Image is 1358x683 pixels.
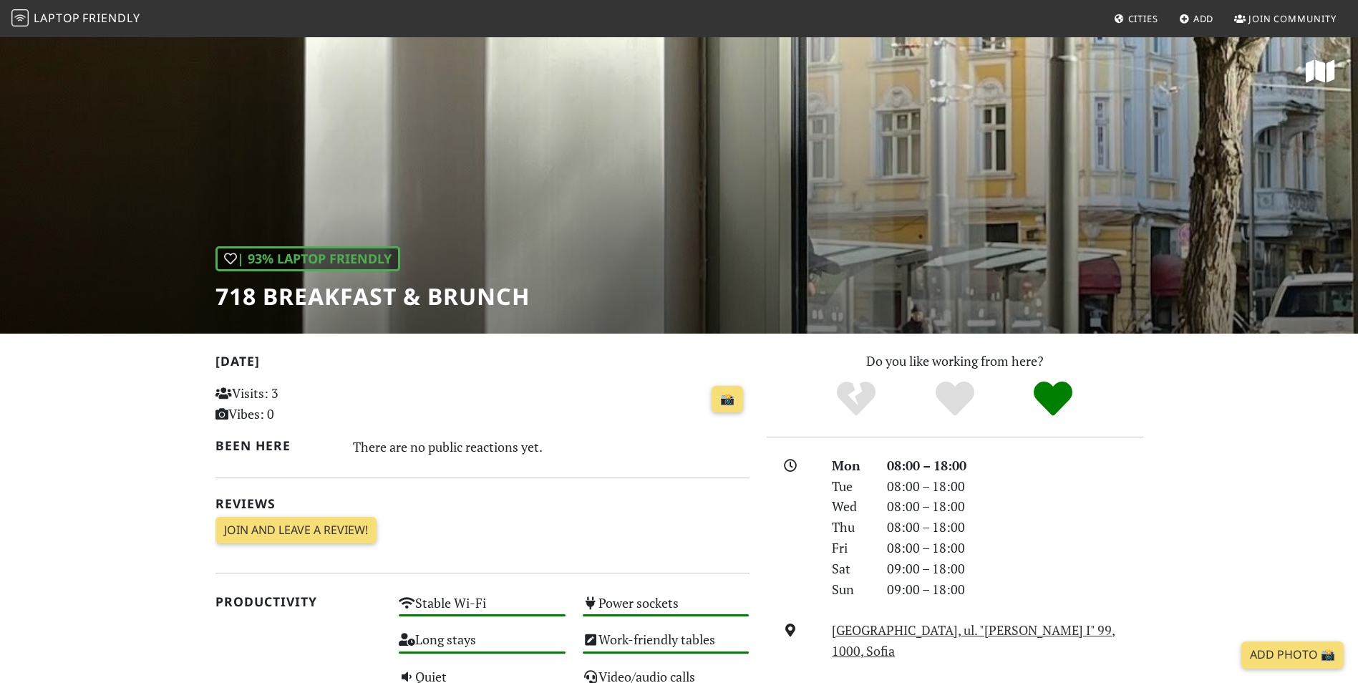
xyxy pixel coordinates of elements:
div: Sun [823,579,878,600]
div: 09:00 – 18:00 [878,579,1152,600]
div: Stable Wi-Fi [390,591,574,628]
span: Add [1193,12,1214,25]
p: Do you like working from here? [767,351,1143,372]
div: Long stays [390,628,574,664]
a: Add Photo 📸 [1241,641,1344,669]
div: Sat [823,558,878,579]
a: LaptopFriendly LaptopFriendly [11,6,140,32]
div: There are no public reactions yet. [353,435,750,458]
div: No [807,379,906,419]
div: 09:00 – 18:00 [878,558,1152,579]
a: [GEOGRAPHIC_DATA], ul. "[PERSON_NAME] I" 99, 1000, Sofia [832,621,1115,659]
h1: 718 Breakfast & Brunch [215,283,530,310]
h2: Productivity [215,594,382,609]
div: 08:00 – 18:00 [878,517,1152,538]
a: Join and leave a review! [215,517,377,544]
div: Yes [906,379,1004,419]
div: Work-friendly tables [574,628,758,664]
a: Join Community [1228,6,1342,32]
div: Definitely! [1004,379,1102,419]
div: 08:00 – 18:00 [878,538,1152,558]
a: Add [1173,6,1220,32]
div: Mon [823,455,878,476]
div: Tue [823,476,878,497]
span: Friendly [82,10,140,26]
div: Fri [823,538,878,558]
div: Wed [823,496,878,517]
a: Cities [1108,6,1164,32]
div: 08:00 – 18:00 [878,455,1152,476]
span: Laptop [34,10,80,26]
div: | 93% Laptop Friendly [215,246,400,271]
h2: Reviews [215,496,750,511]
div: Thu [823,517,878,538]
a: 📸 [712,386,743,413]
p: Visits: 3 Vibes: 0 [215,383,382,425]
h2: Been here [215,438,336,453]
div: 08:00 – 18:00 [878,476,1152,497]
img: LaptopFriendly [11,9,29,26]
span: Cities [1128,12,1158,25]
h2: [DATE] [215,354,750,374]
div: Power sockets [574,591,758,628]
div: 08:00 – 18:00 [878,496,1152,517]
span: Join Community [1248,12,1337,25]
